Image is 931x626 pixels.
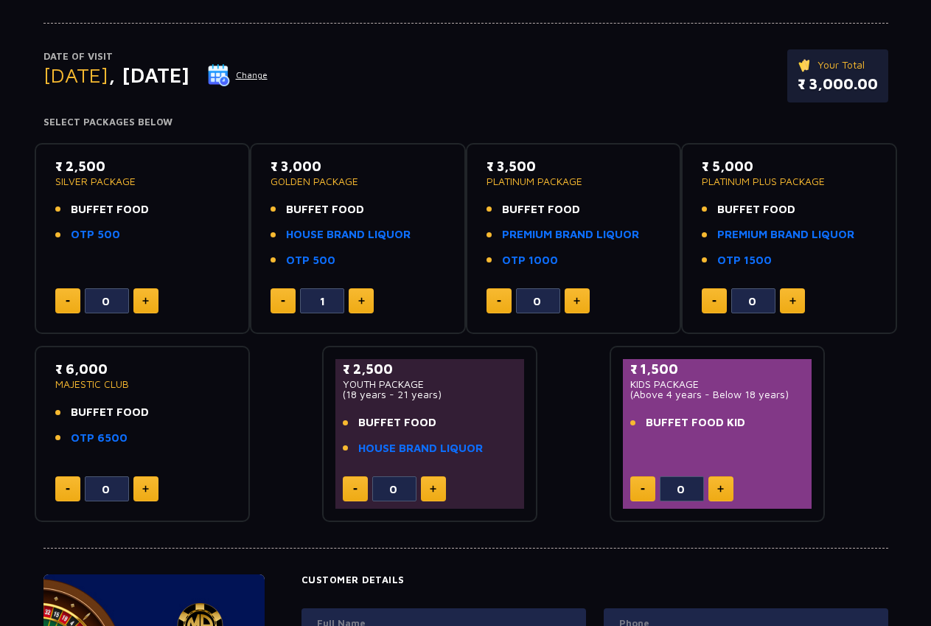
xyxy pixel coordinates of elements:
[358,414,436,431] span: BUFFET FOOD
[353,488,358,490] img: minus
[630,389,805,400] p: (Above 4 years - Below 18 years)
[43,49,268,64] p: Date of Visit
[630,359,805,379] p: ₹ 1,500
[301,574,888,586] h4: Customer Details
[286,226,411,243] a: HOUSE BRAND LIQUOR
[358,297,365,305] img: plus
[717,485,724,493] img: plus
[71,430,128,447] a: OTP 6500
[702,176,876,187] p: PLATINUM PLUS PACKAGE
[55,156,230,176] p: ₹ 2,500
[142,485,149,493] img: plus
[43,116,888,128] h4: Select Packages Below
[502,226,639,243] a: PREMIUM BRAND LIQUOR
[55,379,230,389] p: MAJESTIC CLUB
[717,226,854,243] a: PREMIUM BRAND LIQUOR
[641,488,645,490] img: minus
[271,156,445,176] p: ₹ 3,000
[271,176,445,187] p: GOLDEN PACKAGE
[502,201,580,218] span: BUFFET FOOD
[487,176,661,187] p: PLATINUM PACKAGE
[798,57,878,73] p: Your Total
[286,252,335,269] a: OTP 500
[286,201,364,218] span: BUFFET FOOD
[343,389,517,400] p: (18 years - 21 years)
[630,379,805,389] p: KIDS PACKAGE
[798,57,813,73] img: ticket
[71,404,149,421] span: BUFFET FOOD
[712,300,716,302] img: minus
[358,440,483,457] a: HOUSE BRAND LIQUOR
[55,359,230,379] p: ₹ 6,000
[343,359,517,379] p: ₹ 2,500
[487,156,661,176] p: ₹ 3,500
[573,297,580,305] img: plus
[497,300,501,302] img: minus
[108,63,189,87] span: , [DATE]
[717,201,795,218] span: BUFFET FOOD
[798,73,878,95] p: ₹ 3,000.00
[343,379,517,389] p: YOUTH PACKAGE
[646,414,745,431] span: BUFFET FOOD KID
[66,300,70,302] img: minus
[789,297,796,305] img: plus
[142,297,149,305] img: plus
[717,252,772,269] a: OTP 1500
[55,176,230,187] p: SILVER PACKAGE
[71,226,120,243] a: OTP 500
[702,156,876,176] p: ₹ 5,000
[281,300,285,302] img: minus
[502,252,558,269] a: OTP 1000
[207,63,268,87] button: Change
[66,488,70,490] img: minus
[71,201,149,218] span: BUFFET FOOD
[430,485,436,493] img: plus
[43,63,108,87] span: [DATE]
